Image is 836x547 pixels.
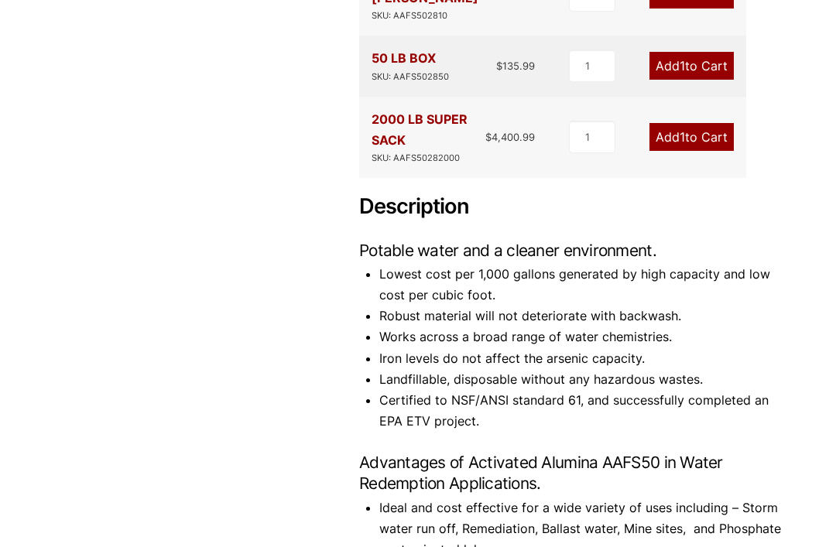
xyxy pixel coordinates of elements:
[359,194,786,220] h2: Description
[379,348,786,369] li: Iron levels do not affect the arsenic capacity.
[680,129,685,145] span: 1
[372,109,485,166] div: 2000 LB SUPER SACK
[649,52,734,80] a: Add1to Cart
[680,58,685,74] span: 1
[372,151,485,166] div: SKU: AAFS50282000
[379,264,786,306] li: Lowest cost per 1,000 gallons generated by high capacity and low cost per cubic foot.
[496,60,502,72] span: $
[359,240,786,261] h3: Potable water and a cleaner environment.
[359,452,786,494] h3: Advantages of Activated Alumina AAFS50 in Water Redemption Applications.
[649,123,734,151] a: Add1to Cart
[485,131,535,143] bdi: 4,400.99
[372,70,449,84] div: SKU: AAFS502850
[379,306,786,326] li: Robust material will not deteriorate with backwash.
[379,326,786,347] li: Works across a broad range of water chemistries.
[372,48,449,84] div: 50 LB BOX
[372,9,501,23] div: SKU: AAFS502810
[379,369,786,390] li: Landfillable, disposable without any hazardous wastes.
[485,131,492,143] span: $
[379,390,786,432] li: Certified to NSF/ANSI standard 61, and successfully completed an EPA ETV project.
[496,60,535,72] bdi: 135.99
